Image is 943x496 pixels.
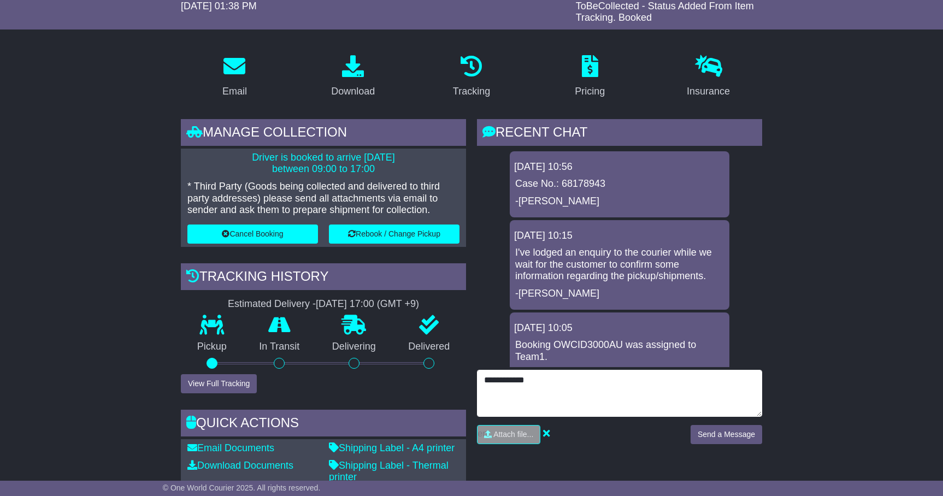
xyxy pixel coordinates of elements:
[515,178,724,190] p: Case No.: 68178943
[316,298,419,310] div: [DATE] 17:00 (GMT +9)
[187,152,459,175] p: Driver is booked to arrive [DATE] between 09:00 to 17:00
[324,51,382,103] a: Download
[568,51,612,103] a: Pricing
[515,339,724,363] p: Booking OWCID3000AU was assigned to Team1.
[515,247,724,282] p: I've lodged an enquiry to the courier while we wait for the customer to confirm some information ...
[477,119,762,149] div: RECENT CHAT
[215,51,254,103] a: Email
[181,341,243,353] p: Pickup
[181,298,466,310] div: Estimated Delivery -
[316,341,392,353] p: Delivering
[181,1,257,11] span: [DATE] 01:38 PM
[329,442,455,453] a: Shipping Label - A4 printer
[680,51,737,103] a: Insurance
[181,119,466,149] div: Manage collection
[453,84,490,99] div: Tracking
[515,288,724,300] p: -[PERSON_NAME]
[163,483,321,492] span: © One World Courier 2025. All rights reserved.
[181,410,466,439] div: Quick Actions
[187,442,274,453] a: Email Documents
[514,161,725,173] div: [DATE] 10:56
[222,84,247,99] div: Email
[187,460,293,471] a: Download Documents
[687,84,730,99] div: Insurance
[514,322,725,334] div: [DATE] 10:05
[446,51,497,103] a: Tracking
[514,230,725,242] div: [DATE] 10:15
[515,196,724,208] p: -[PERSON_NAME]
[181,374,257,393] button: View Full Tracking
[576,1,754,23] span: ToBeCollected - Status Added From Item Tracking. Booked
[181,263,466,293] div: Tracking history
[392,341,467,353] p: Delivered
[243,341,316,353] p: In Transit
[329,460,449,483] a: Shipping Label - Thermal printer
[575,84,605,99] div: Pricing
[187,181,459,216] p: * Third Party (Goods being collected and delivered to third party addresses) please send all atta...
[331,84,375,99] div: Download
[187,225,318,244] button: Cancel Booking
[691,425,762,444] button: Send a Message
[329,225,459,244] button: Rebook / Change Pickup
